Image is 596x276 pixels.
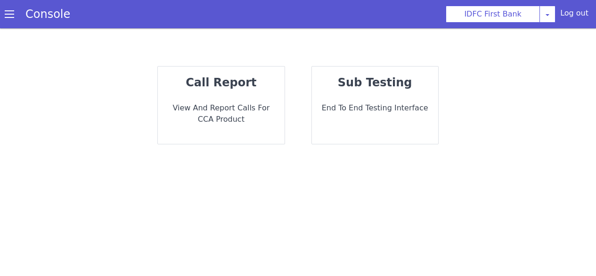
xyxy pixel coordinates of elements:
strong: sub testing [338,76,412,89]
div: Log out [560,8,588,23]
button: IDFC First Bank [446,6,540,23]
p: View and report calls for CCA Product [165,102,277,125]
strong: call report [186,76,256,89]
p: End to End Testing Interface [319,102,431,114]
a: Console [14,8,82,21]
